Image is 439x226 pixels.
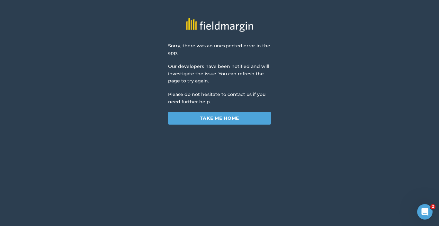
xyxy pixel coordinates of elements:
[430,204,435,209] span: 2
[186,18,253,32] img: fieldmargin logo
[417,204,433,220] iframe: Intercom live chat
[168,42,271,57] p: Sorry, there was an unexpected error in the app.
[168,112,271,125] a: Take me home
[168,91,271,105] p: Please do not hesitate to contact us if you need further help.
[168,63,271,84] p: Our developers have been notified and will investigate the issue. You can refresh the page to try...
